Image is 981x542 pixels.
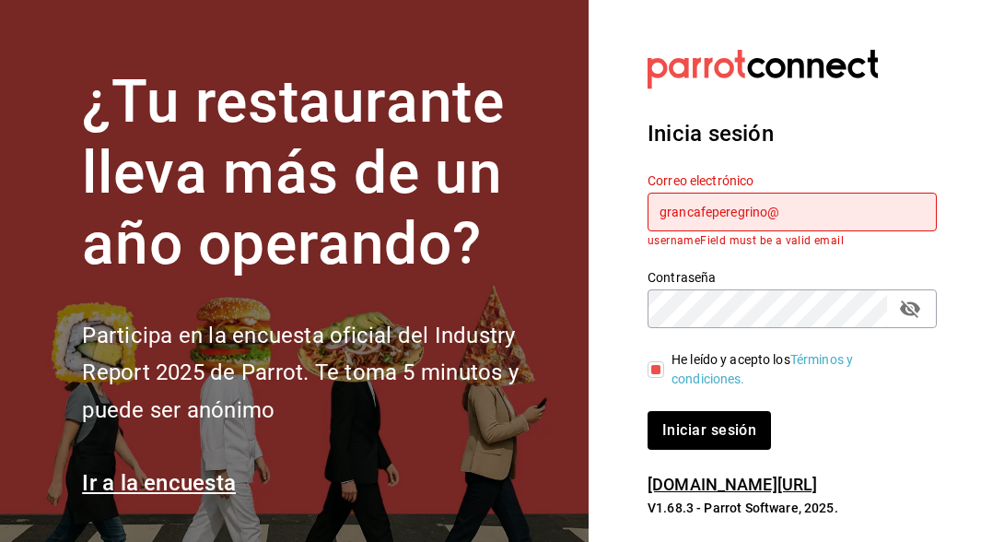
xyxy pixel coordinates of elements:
[82,470,236,496] a: Ir a la encuesta
[648,411,771,450] button: Iniciar sesión
[648,499,937,517] p: V1.68.3 - Parrot Software, 2025.
[648,193,937,231] input: Ingresa tu correo electrónico
[82,317,566,430] h2: Participa en la encuesta oficial del Industry Report 2025 de Parrot. Te toma 5 minutos y puede se...
[648,271,937,284] label: Contraseña
[648,234,937,247] p: usernameField must be a valid email
[894,293,926,324] button: passwordField
[648,117,937,150] h3: Inicia sesión
[648,475,817,494] a: [DOMAIN_NAME][URL]
[672,350,922,389] div: He leído y acepto los
[82,67,566,279] h1: ¿Tu restaurante lleva más de un año operando?
[648,174,937,187] label: Correo electrónico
